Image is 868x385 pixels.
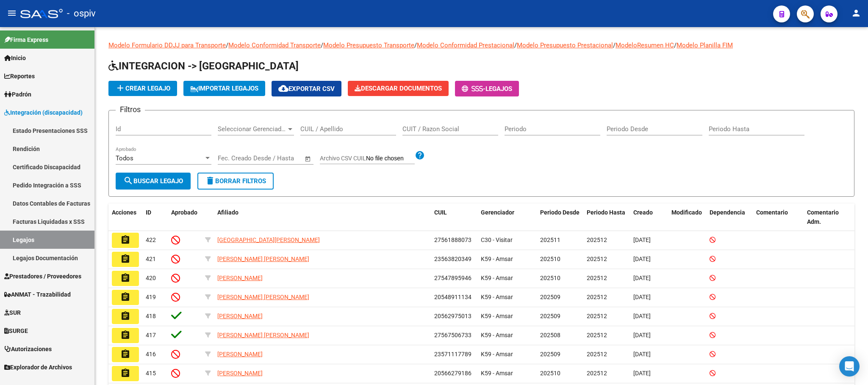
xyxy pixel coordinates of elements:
datatable-header-cell: Modificado [668,203,706,231]
span: Comentario Adm. [807,209,839,225]
span: 202512 [587,294,607,300]
span: [DATE] [633,332,651,338]
span: K59 - Amsar [481,275,513,281]
span: ID [146,209,151,216]
span: Creado [633,209,653,216]
span: 202510 [540,370,560,377]
button: Crear Legajo [108,81,177,96]
a: Modelo Conformidad Prestacional [417,41,514,49]
span: [DATE] [633,256,651,262]
span: K59 - Amsar [481,370,513,377]
mat-icon: assignment [120,292,130,302]
h3: Filtros [116,104,145,115]
span: 202509 [540,313,560,319]
span: Descargar Documentos [355,85,442,92]
datatable-header-cell: Afiliado [214,203,431,231]
span: 202512 [587,236,607,243]
span: 416 [146,351,156,357]
span: [PERSON_NAME] [217,370,263,377]
mat-icon: assignment [120,349,130,359]
button: IMPORTAR LEGAJOS [183,81,265,96]
mat-icon: delete [205,176,215,186]
span: [DATE] [633,351,651,357]
datatable-header-cell: Periodo Desde [537,203,583,231]
mat-icon: add [115,83,125,93]
span: K59 - Amsar [481,313,513,319]
span: K59 - Amsar [481,294,513,300]
datatable-header-cell: CUIL [431,203,477,231]
span: Crear Legajo [115,85,170,92]
mat-icon: person [851,8,861,18]
span: 415 [146,370,156,377]
mat-icon: assignment [120,254,130,264]
span: 417 [146,332,156,338]
input: Fecha fin [260,154,301,162]
span: 202510 [540,275,560,281]
span: [GEOGRAPHIC_DATA][PERSON_NAME] [217,236,320,243]
mat-icon: assignment [120,330,130,340]
span: Inicio [4,53,26,63]
span: Gerenciador [481,209,514,216]
datatable-header-cell: Dependencia [706,203,753,231]
span: Acciones [112,209,136,216]
datatable-header-cell: Comentario Adm. [804,203,854,231]
span: Legajos [485,85,512,93]
button: Descargar Documentos [348,81,449,96]
a: Modelo Presupuesto Prestacional [517,41,613,49]
span: 202512 [587,351,607,357]
span: 202510 [540,256,560,262]
span: Comentario [756,209,788,216]
span: [PERSON_NAME] [PERSON_NAME] [217,294,309,300]
a: Modelo Conformidad Transporte [228,41,321,49]
span: ANMAT - Trazabilidad [4,290,71,299]
datatable-header-cell: Acciones [108,203,142,231]
span: 202512 [587,313,607,319]
mat-icon: menu [7,8,17,18]
span: 27567506733 [434,332,471,338]
span: 202512 [587,256,607,262]
span: K59 - Amsar [481,256,513,262]
a: Modelo Presupuesto Transporte [323,41,414,49]
span: Afiliado [217,209,238,216]
span: Dependencia [710,209,745,216]
span: Buscar Legajo [123,177,183,185]
datatable-header-cell: Creado [630,203,668,231]
a: Modelo Planilla FIM [677,41,733,49]
span: Integración (discapacidad) [4,108,83,117]
span: 418 [146,313,156,319]
mat-icon: assignment [120,273,130,283]
span: SUR [4,308,21,317]
span: [DATE] [633,313,651,319]
span: Todos [116,154,133,162]
button: Buscar Legajo [116,173,191,190]
div: Open Intercom Messenger [839,356,860,377]
span: [DATE] [633,236,651,243]
span: [PERSON_NAME] [PERSON_NAME] [217,256,309,262]
span: Archivo CSV CUIL [320,155,366,162]
span: 27561888073 [434,236,471,243]
span: 20566279186 [434,370,471,377]
span: Aprobado [171,209,197,216]
span: Padrón [4,90,31,99]
span: Modificado [671,209,702,216]
span: 421 [146,256,156,262]
span: 202512 [587,332,607,338]
span: - ospiv [67,4,96,23]
button: Borrar Filtros [197,173,274,190]
span: 420 [146,275,156,281]
mat-icon: assignment [120,311,130,321]
span: 20562975013 [434,313,471,319]
span: 23563820349 [434,256,471,262]
span: CUIL [434,209,447,216]
input: Fecha inicio [218,154,252,162]
span: Exportar CSV [278,85,335,93]
span: 27547895946 [434,275,471,281]
span: SURGE [4,326,28,335]
mat-icon: assignment [120,235,130,245]
a: ModeloResumen HC [616,41,674,49]
datatable-header-cell: ID [142,203,168,231]
button: Open calendar [303,154,313,164]
span: 419 [146,294,156,300]
mat-icon: assignment [120,368,130,378]
span: INTEGRACION -> [GEOGRAPHIC_DATA] [108,60,299,72]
